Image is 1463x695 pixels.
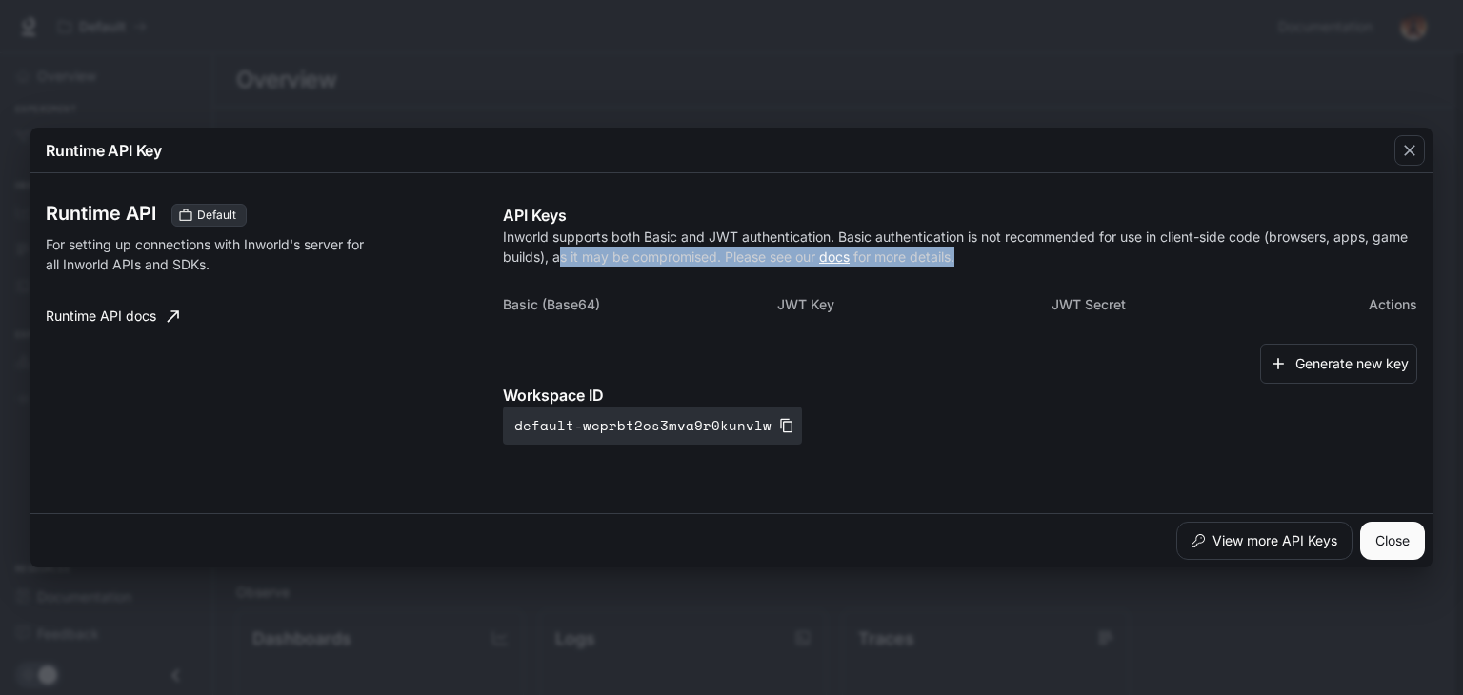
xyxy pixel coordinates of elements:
[46,204,156,223] h3: Runtime API
[503,204,1417,227] p: API Keys
[1052,282,1326,328] th: JWT Secret
[1176,522,1353,560] button: View more API Keys
[171,204,247,227] div: These keys will apply to your current workspace only
[503,407,802,445] button: default-wcprbt2os3mva9r0kunvlw
[819,248,850,265] a: docs
[503,384,1417,407] p: Workspace ID
[1360,522,1425,560] button: Close
[190,207,244,224] span: Default
[777,282,1052,328] th: JWT Key
[503,227,1417,267] p: Inworld supports both Basic and JWT authentication. Basic authentication is not recommended for u...
[1260,344,1417,385] button: Generate new key
[46,139,162,162] p: Runtime API Key
[1326,282,1417,328] th: Actions
[46,234,377,274] p: For setting up connections with Inworld's server for all Inworld APIs and SDKs.
[38,297,187,335] a: Runtime API docs
[503,282,777,328] th: Basic (Base64)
